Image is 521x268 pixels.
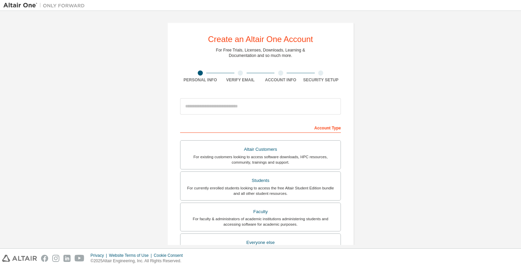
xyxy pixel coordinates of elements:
div: Security Setup [301,77,341,83]
img: youtube.svg [75,255,84,262]
div: Students [185,176,336,185]
div: Create an Altair One Account [208,35,313,43]
div: Account Type [180,122,341,133]
div: Altair Customers [185,145,336,154]
img: altair_logo.svg [2,255,37,262]
img: instagram.svg [52,255,59,262]
div: Faculty [185,207,336,217]
div: For existing customers looking to access software downloads, HPC resources, community, trainings ... [185,154,336,165]
div: Account Info [260,77,301,83]
div: Privacy [91,253,109,258]
p: © 2025 Altair Engineering, Inc. All Rights Reserved. [91,258,187,264]
div: For Free Trials, Licenses, Downloads, Learning & Documentation and so much more. [216,47,305,58]
img: Altair One [3,2,88,9]
img: linkedin.svg [63,255,71,262]
div: Website Terms of Use [109,253,154,258]
img: facebook.svg [41,255,48,262]
div: Everyone else [185,238,336,247]
div: For faculty & administrators of academic institutions administering students and accessing softwa... [185,216,336,227]
div: Personal Info [180,77,220,83]
div: Cookie Consent [154,253,187,258]
div: For currently enrolled students looking to access the free Altair Student Edition bundle and all ... [185,185,336,196]
div: Verify Email [220,77,261,83]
